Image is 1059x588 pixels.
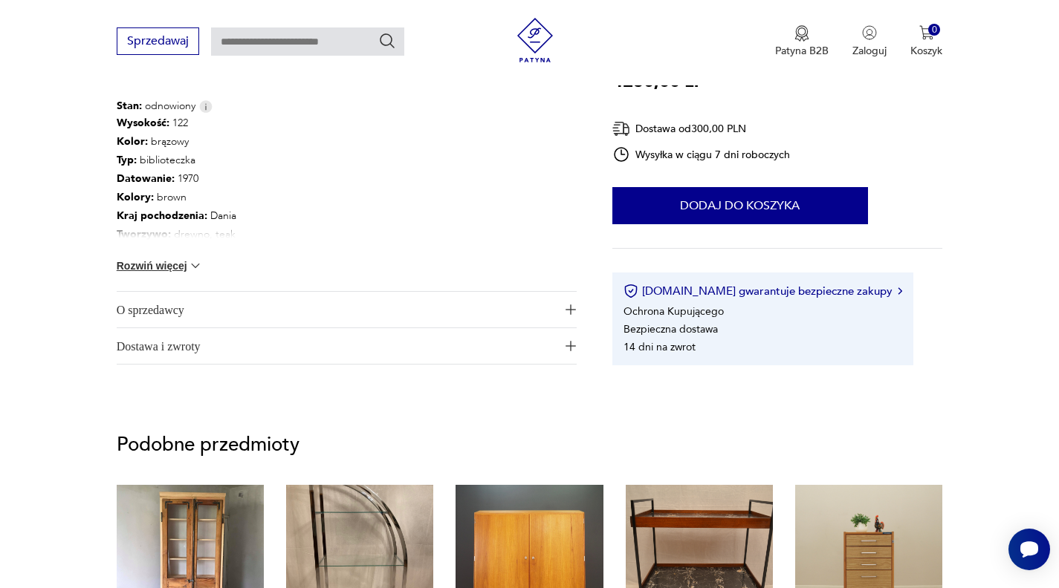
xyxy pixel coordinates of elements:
p: Zaloguj [852,44,887,58]
b: Kraj pochodzenia : [117,209,207,223]
b: Kolory : [117,190,154,204]
p: Koszyk [910,44,942,58]
img: Ikonka użytkownika [862,25,877,40]
img: Ikona koszyka [919,25,934,40]
p: 122 [117,114,313,132]
b: Tworzywo : [117,227,171,241]
b: Stan: [117,99,142,113]
img: Ikona dostawy [612,120,630,138]
li: Ochrona Kupującego [624,304,724,318]
button: Sprzedawaj [117,27,199,55]
span: odnowiony [117,99,195,114]
iframe: Smartsupp widget button [1008,529,1050,570]
p: Patyna B2B [775,44,829,58]
img: Patyna - sklep z meblami i dekoracjami vintage [513,18,557,62]
button: Patyna B2B [775,25,829,58]
span: Dostawa i zwroty [117,328,556,364]
button: 0Koszyk [910,25,942,58]
a: Ikona medaluPatyna B2B [775,25,829,58]
button: Ikona plusaO sprzedawcy [117,292,577,327]
p: biblioteczka [117,151,313,169]
img: Ikona plusa [566,304,576,315]
p: Podobne przedmioty [117,436,943,454]
b: Typ : [117,153,137,167]
b: Kolor: [117,134,148,148]
h3: Szczegóły produktu [117,74,577,99]
img: Ikona strzałki w prawo [898,287,902,295]
img: Info icon [199,100,213,113]
p: brązowy [117,132,313,151]
img: Ikona medalu [794,25,809,42]
b: Wysokość : [117,116,169,130]
div: Wysyłka w ciągu 7 dni roboczych [612,146,791,163]
button: Ikona plusaDostawa i zwroty [117,328,577,364]
button: Rozwiń więcej [117,258,203,273]
button: Zaloguj [852,25,887,58]
a: Sprzedawaj [117,37,199,48]
li: Bezpieczna dostawa [624,321,718,336]
p: brown [117,188,313,206]
span: O sprzedawcy [117,292,556,327]
img: chevron down [188,258,203,273]
p: drewno, teak [117,225,313,244]
img: Ikona certyfikatu [624,284,638,298]
img: Ikona plusa [566,341,576,351]
p: 1970 [117,169,313,188]
div: 0 [928,24,941,36]
button: Dodaj do koszyka [612,187,868,224]
button: Szukaj [378,32,396,50]
div: Dostawa od 300,00 PLN [612,120,791,138]
li: 14 dni na zwrot [624,339,696,353]
button: [DOMAIN_NAME] gwarantuje bezpieczne zakupy [624,284,902,298]
p: Dania [117,206,313,225]
b: Datowanie : [117,171,175,186]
